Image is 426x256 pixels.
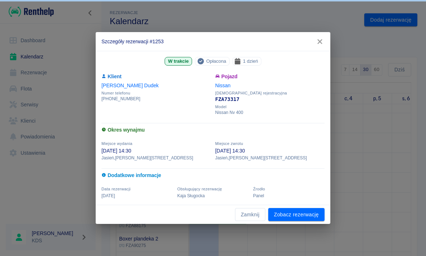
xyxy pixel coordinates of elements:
p: [DATE] 14:30 [101,147,211,155]
span: Opłacona [203,57,229,65]
p: Jasień , [PERSON_NAME][STREET_ADDRESS] [101,155,211,161]
a: [PERSON_NAME] Dudek [101,83,159,88]
h6: Klient [101,73,211,80]
p: Panel [253,193,325,199]
span: 1 dzień [240,57,261,65]
span: Obsługujący rezerwację [177,187,222,191]
span: Numer telefonu [101,91,211,96]
span: Żrodło [253,187,265,191]
span: Miejsce zwrotu [215,141,243,146]
span: W trakcie [165,57,191,65]
span: Model [215,105,325,109]
p: [PHONE_NUMBER] [101,96,211,102]
a: Nissan [215,83,231,88]
span: Data rezerwacji [101,187,131,191]
h2: Szczegóły rezerwacji #1253 [96,32,330,51]
p: Jasień , [PERSON_NAME][STREET_ADDRESS] [215,155,325,161]
p: [DATE] 14:30 [215,147,325,155]
a: Zobacz rezerwację [268,208,325,221]
button: Zamknij [235,208,265,221]
p: [DATE] [101,193,173,199]
span: Miejsce wydania [101,141,132,146]
h6: Pojazd [215,73,325,80]
h6: Okres wynajmu [101,126,325,134]
h6: Dodatkowe informacje [101,172,325,179]
span: [DEMOGRAPHIC_DATA] rejestracyjna [215,91,325,96]
p: Nissan Nv 400 [215,109,325,116]
p: Kaja Sługocka [177,193,249,199]
p: FZA73317 [215,96,325,103]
